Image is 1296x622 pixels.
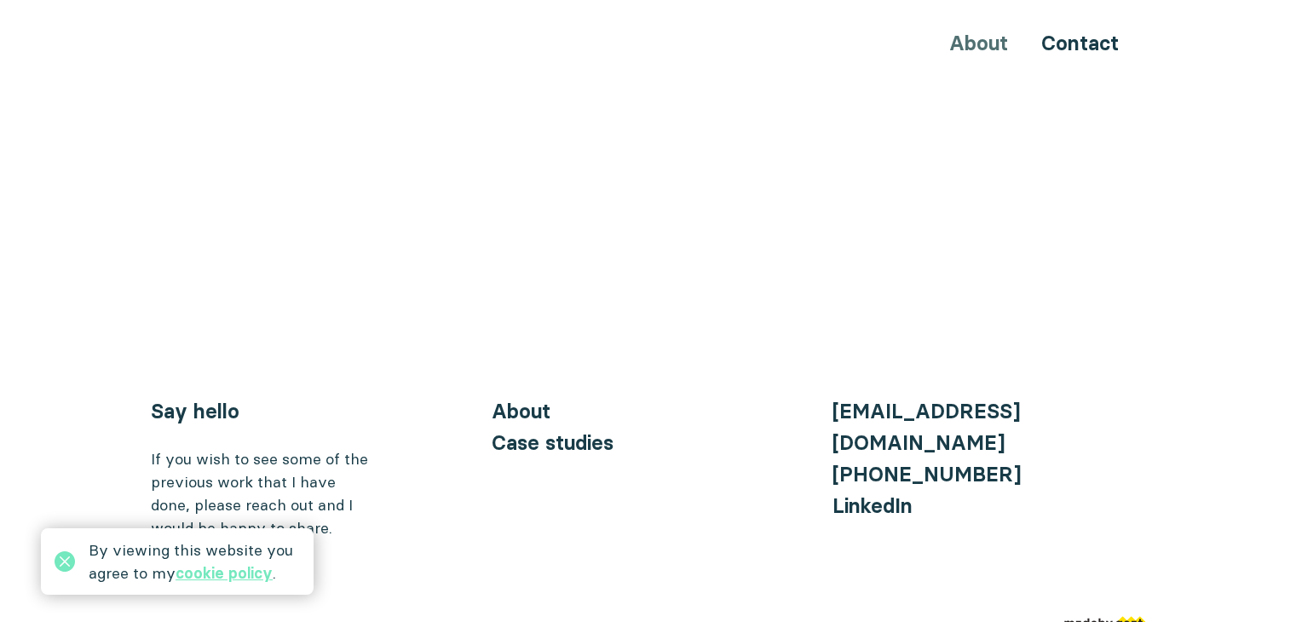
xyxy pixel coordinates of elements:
[151,447,372,539] div: If you wish to see some of the previous work that I have done, please reach out and I would be ha...
[89,538,300,585] div: By viewing this website you agree to my .
[832,399,1020,455] a: [EMAIL_ADDRESS][DOMAIN_NAME]
[492,430,613,455] a: Case studies
[832,462,1021,487] a: [PHONE_NUMBER]
[176,563,273,583] a: cookie policy
[151,399,239,423] a: Say hello
[492,399,550,423] a: About
[1041,31,1119,55] a: Contact
[832,493,913,518] a: LinkedIn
